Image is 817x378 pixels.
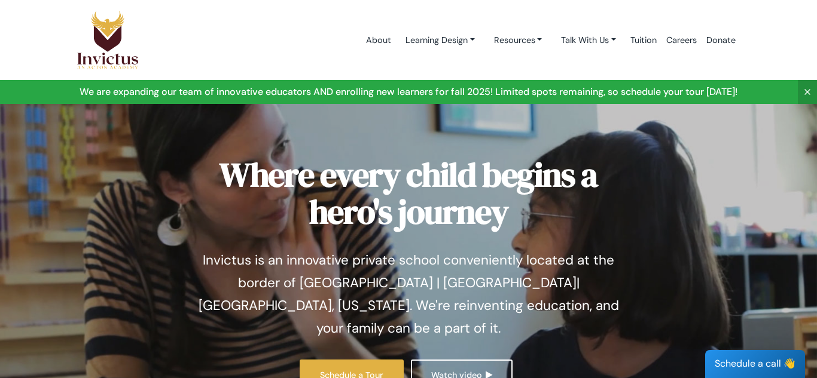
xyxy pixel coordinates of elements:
[484,29,552,51] a: Resources
[661,15,702,66] a: Careers
[551,29,626,51] a: Talk With Us
[705,350,805,378] div: Schedule a call 👋
[361,15,396,66] a: About
[702,15,740,66] a: Donate
[77,10,139,70] img: Logo
[190,156,627,230] h1: Where every child begins a hero's journey
[396,29,484,51] a: Learning Design
[190,249,627,340] p: Invictus is an innovative private school conveniently located at the border of [GEOGRAPHIC_DATA] ...
[626,15,661,66] a: Tuition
